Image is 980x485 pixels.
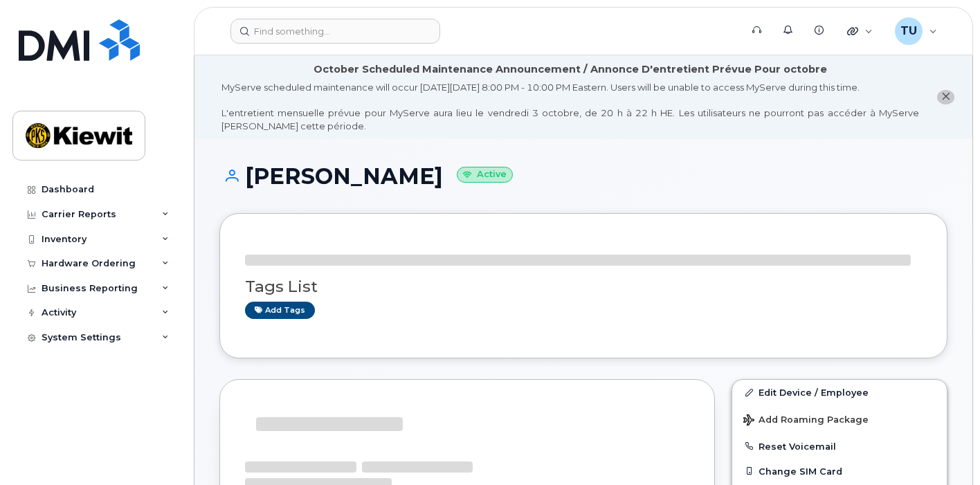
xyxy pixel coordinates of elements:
[732,434,947,459] button: Reset Voicemail
[314,62,827,77] div: October Scheduled Maintenance Announcement / Annonce D'entretient Prévue Pour octobre
[245,278,922,295] h3: Tags List
[221,81,919,132] div: MyServe scheduled maintenance will occur [DATE][DATE] 8:00 PM - 10:00 PM Eastern. Users will be u...
[732,380,947,405] a: Edit Device / Employee
[743,414,869,428] span: Add Roaming Package
[219,164,947,188] h1: [PERSON_NAME]
[937,90,954,104] button: close notification
[457,167,513,183] small: Active
[732,459,947,484] button: Change SIM Card
[245,302,315,319] a: Add tags
[732,405,947,433] button: Add Roaming Package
